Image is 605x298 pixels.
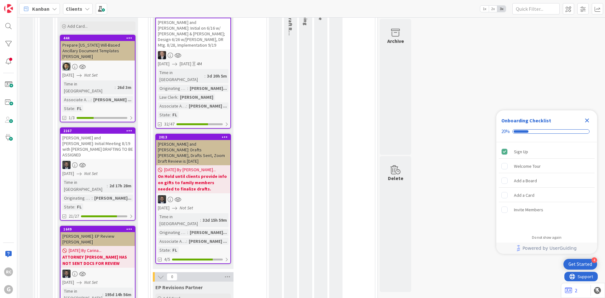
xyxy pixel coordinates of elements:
[32,5,49,13] span: Kanban
[501,129,592,134] div: Checklist progress: 20%
[158,195,166,203] img: JW
[496,242,597,254] div: Footer
[568,261,592,267] div: Get Started
[167,273,177,281] span: 0
[591,257,597,263] div: 4
[156,51,230,59] div: BG
[532,235,562,240] div: Do not show again
[178,94,215,101] div: [PERSON_NAME]
[63,129,135,133] div: 2167
[159,135,230,139] div: 2013
[188,85,228,92] div: [PERSON_NAME]...
[60,128,135,134] div: 2167
[62,179,107,193] div: Time in [GEOGRAPHIC_DATA]
[156,13,230,49] div: 1988[PERSON_NAME] and [PERSON_NAME]: Initial on 6/16 w/ [PERSON_NAME] & [PERSON_NAME]; Design 6/2...
[158,69,205,83] div: Time in [GEOGRAPHIC_DATA]
[180,205,193,211] i: Not Set
[69,114,75,121] span: 1/3
[116,84,133,91] div: 26d 3m
[62,170,74,177] span: [DATE]
[108,182,133,189] div: 2d 17h 28m
[158,205,170,211] span: [DATE]
[499,188,595,202] div: Add a Card is incomplete.
[84,72,98,78] i: Not Set
[188,229,228,236] div: [PERSON_NAME]...
[60,127,135,221] a: 2167[PERSON_NAME] and [PERSON_NAME]: Initial Meeting 8/19 with [PERSON_NAME] DRAFTING TO BE ASSIG...
[480,6,489,12] span: 1x
[62,279,74,286] span: [DATE]
[164,167,216,173] span: [DATE] By [PERSON_NAME]...
[156,195,230,203] div: JW
[62,62,71,71] img: CG
[496,142,597,231] div: Checklist items
[156,134,230,140] div: 2013
[180,61,191,67] span: [DATE]
[93,195,133,202] div: [PERSON_NAME]...
[205,73,205,79] span: :
[66,6,82,12] b: Clients
[60,270,135,278] div: JW
[501,129,510,134] div: 20%
[514,162,541,170] div: Welcome Tour
[156,140,230,165] div: [PERSON_NAME] and [PERSON_NAME]: Drafts [PERSON_NAME], Drafts Sent, Zoom Draft Review is [DATE]
[158,229,187,236] div: Originating Attorney
[388,174,403,182] div: Delete
[158,94,177,101] div: Law Clerk
[499,145,595,159] div: Sign Up is complete.
[187,238,228,245] div: [PERSON_NAME] ...
[75,203,83,210] div: FL
[115,84,116,91] span: :
[92,195,93,202] span: :
[156,134,230,165] div: 2013[PERSON_NAME] and [PERSON_NAME]: Drafts [PERSON_NAME], Drafts Sent, Zoom Draft Review is [DATE]
[63,227,135,231] div: 1649
[92,96,133,103] div: [PERSON_NAME] ...
[158,51,166,59] img: BG
[201,217,228,224] div: 32d 15h 59m
[187,229,188,236] span: :
[499,159,595,173] div: Welcome Tour is incomplete.
[69,247,101,254] span: [DATE] By Carina...
[158,238,186,245] div: Associate Assigned
[75,105,83,112] div: FL
[60,134,135,159] div: [PERSON_NAME] and [PERSON_NAME]: Initial Meeting 8/19 with [PERSON_NAME] DRAFTING TO BE ASSIGNED
[62,72,74,79] span: [DATE]
[60,161,135,169] div: JW
[60,41,135,61] div: Prepare [US_STATE] Will-Based Ancillary Document Templates [PERSON_NAME]
[60,232,135,246] div: [PERSON_NAME]: EP Review [PERSON_NAME]
[62,161,71,169] img: JW
[84,171,98,176] i: Not Set
[84,279,98,285] i: Not Set
[155,12,231,129] a: 1988[PERSON_NAME] and [PERSON_NAME]: Initial on 6/16 w/ [PERSON_NAME] & [PERSON_NAME]; Design 6/2...
[156,18,230,49] div: [PERSON_NAME] and [PERSON_NAME]: Initial on 6/16 w/ [PERSON_NAME] & [PERSON_NAME]; Design 6/26 w/...
[60,35,135,122] a: 444Prepare [US_STATE] Will-Based Ancillary Document Templates [PERSON_NAME]CG[DATE]Not SetTime in...
[187,102,228,109] div: [PERSON_NAME] ...
[13,1,29,9] span: Support
[171,111,179,118] div: FL
[497,6,506,12] span: 3x
[107,182,108,189] span: :
[171,247,179,254] div: FL
[60,226,135,246] div: 1649[PERSON_NAME]: EP Review [PERSON_NAME]
[205,73,228,79] div: 3d 20h 5m
[499,203,595,217] div: Invite Members is incomplete.
[514,148,528,155] div: Sign Up
[200,217,201,224] span: :
[522,244,577,252] span: Powered by UserGuiding
[103,291,133,298] div: 195d 14h 56m
[62,254,133,266] b: ATTORNEY [PERSON_NAME] HAS NOT SENT DOCS FOR REVIEW
[74,105,75,112] span: :
[565,287,577,294] a: 2
[4,4,13,13] img: Visit kanbanzone.com
[177,94,178,101] span: :
[60,35,135,41] div: 444
[496,110,597,254] div: Checklist Container
[62,203,74,210] div: State
[164,256,170,263] span: 4/5
[187,85,188,92] span: :
[60,62,135,71] div: CG
[60,128,135,159] div: 2167[PERSON_NAME] and [PERSON_NAME]: Initial Meeting 8/19 with [PERSON_NAME] DRAFTING TO BE ASSIGNED
[63,36,135,40] div: 444
[155,134,231,264] a: 2013[PERSON_NAME] and [PERSON_NAME]: Drafts [PERSON_NAME], Drafts Sent, Zoom Draft Review is [DAT...
[170,111,171,118] span: :
[197,61,202,67] div: 4M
